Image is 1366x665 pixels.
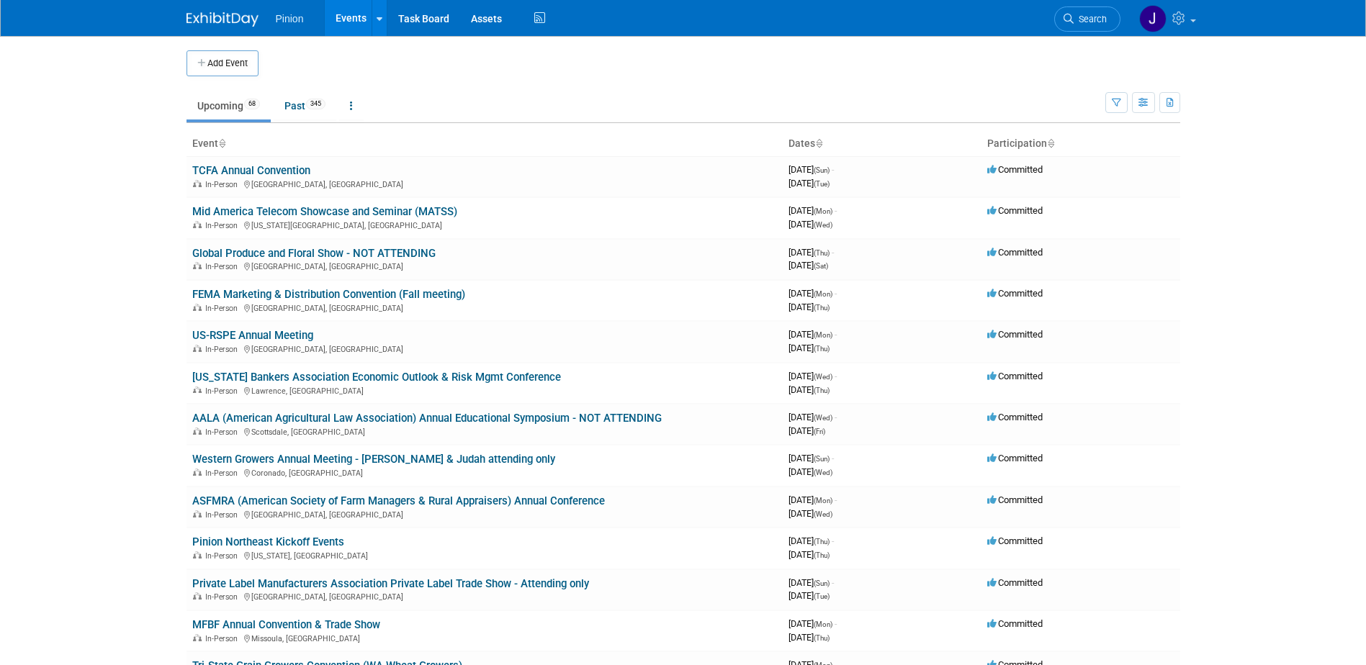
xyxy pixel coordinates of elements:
[205,180,242,189] span: In-Person
[192,302,777,313] div: [GEOGRAPHIC_DATA], [GEOGRAPHIC_DATA]
[987,164,1043,175] span: Committed
[832,535,834,546] span: -
[814,592,830,600] span: (Tue)
[193,262,202,269] img: In-Person Event
[987,577,1043,588] span: Committed
[987,412,1043,422] span: Committed
[193,592,202,600] img: In-Person Event
[788,412,837,422] span: [DATE]
[788,260,828,271] span: [DATE]
[788,425,825,436] span: [DATE]
[788,288,837,299] span: [DATE]
[788,549,830,560] span: [DATE]
[788,329,837,340] span: [DATE]
[814,455,830,463] span: (Sun)
[814,620,832,628] span: (Mon)
[205,262,242,271] span: In-Person
[192,549,777,561] div: [US_STATE], [GEOGRAPHIC_DATA]
[835,412,837,422] span: -
[1139,5,1167,32] img: Jennifer Plumisto
[218,137,225,149] a: Sort by Event Name
[788,494,837,505] span: [DATE]
[788,205,837,216] span: [DATE]
[187,132,783,156] th: Event
[193,551,202,558] img: In-Person Event
[832,453,834,463] span: -
[205,427,242,437] span: In-Person
[192,412,662,425] a: AALA (American Agricultural Law Association) Annual Educational Symposium - NOT ATTENDING
[814,510,832,518] span: (Wed)
[835,494,837,505] span: -
[788,590,830,601] span: [DATE]
[788,618,837,629] span: [DATE]
[814,497,832,505] span: (Mon)
[192,618,380,631] a: MFBF Annual Convention & Trade Show
[192,219,777,230] div: [US_STATE][GEOGRAPHIC_DATA], [GEOGRAPHIC_DATA]
[788,247,834,258] span: [DATE]
[205,469,242,478] span: In-Person
[205,386,242,396] span: In-Person
[814,290,832,298] span: (Mon)
[987,618,1043,629] span: Committed
[205,634,242,643] span: In-Person
[192,384,777,396] div: Lawrence, [GEOGRAPHIC_DATA]
[788,178,830,189] span: [DATE]
[835,329,837,340] span: -
[193,221,202,228] img: In-Person Event
[815,137,822,149] a: Sort by Start Date
[814,386,830,394] span: (Thu)
[205,304,242,313] span: In-Person
[987,329,1043,340] span: Committed
[788,453,834,463] span: [DATE]
[981,132,1180,156] th: Participation
[788,508,832,519] span: [DATE]
[788,632,830,643] span: [DATE]
[788,219,832,230] span: [DATE]
[187,92,271,119] a: Upcoming68
[192,508,777,520] div: [GEOGRAPHIC_DATA], [GEOGRAPHIC_DATA]
[814,427,825,435] span: (Fri)
[192,247,436,260] a: Global Produce and Floral Show - NOT ATTENDING
[274,92,336,119] a: Past345
[193,304,202,311] img: In-Person Event
[205,592,242,602] span: In-Person
[193,510,202,517] img: In-Person Event
[835,288,837,299] span: -
[193,180,202,187] img: In-Person Event
[814,373,832,381] span: (Wed)
[814,538,830,546] span: (Thu)
[788,343,830,353] span: [DATE]
[987,371,1043,381] span: Committed
[835,205,837,216] span: -
[205,345,242,354] span: In-Person
[814,249,830,257] span: (Thu)
[788,535,834,546] span: [DATE]
[192,164,310,177] a: TCFA Annual Convention
[192,590,777,602] div: [GEOGRAPHIC_DATA], [GEOGRAPHIC_DATA]
[1054,6,1120,32] a: Search
[987,535,1043,546] span: Committed
[192,466,777,478] div: Coronado, [GEOGRAPHIC_DATA]
[192,494,605,507] a: ASFMRA (American Society of Farm Managers & Rural Appraisers) Annual Conference
[276,13,304,24] span: Pinion
[193,427,202,435] img: In-Person Event
[814,262,828,270] span: (Sat)
[814,331,832,339] span: (Mon)
[788,164,834,175] span: [DATE]
[192,260,777,271] div: [GEOGRAPHIC_DATA], [GEOGRAPHIC_DATA]
[192,425,777,437] div: Scottsdale, [GEOGRAPHIC_DATA]
[788,577,834,588] span: [DATE]
[192,535,344,548] a: Pinion Northeast Kickoff Events
[205,510,242,520] span: In-Person
[192,288,465,301] a: FEMA Marketing & Distribution Convention (Fall meeting)
[192,329,313,342] a: US-RSPE Annual Meeting
[788,466,832,477] span: [DATE]
[788,371,837,381] span: [DATE]
[814,166,830,174] span: (Sun)
[987,494,1043,505] span: Committed
[814,180,830,188] span: (Tue)
[814,221,832,229] span: (Wed)
[835,618,837,629] span: -
[832,577,834,588] span: -
[788,384,830,395] span: [DATE]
